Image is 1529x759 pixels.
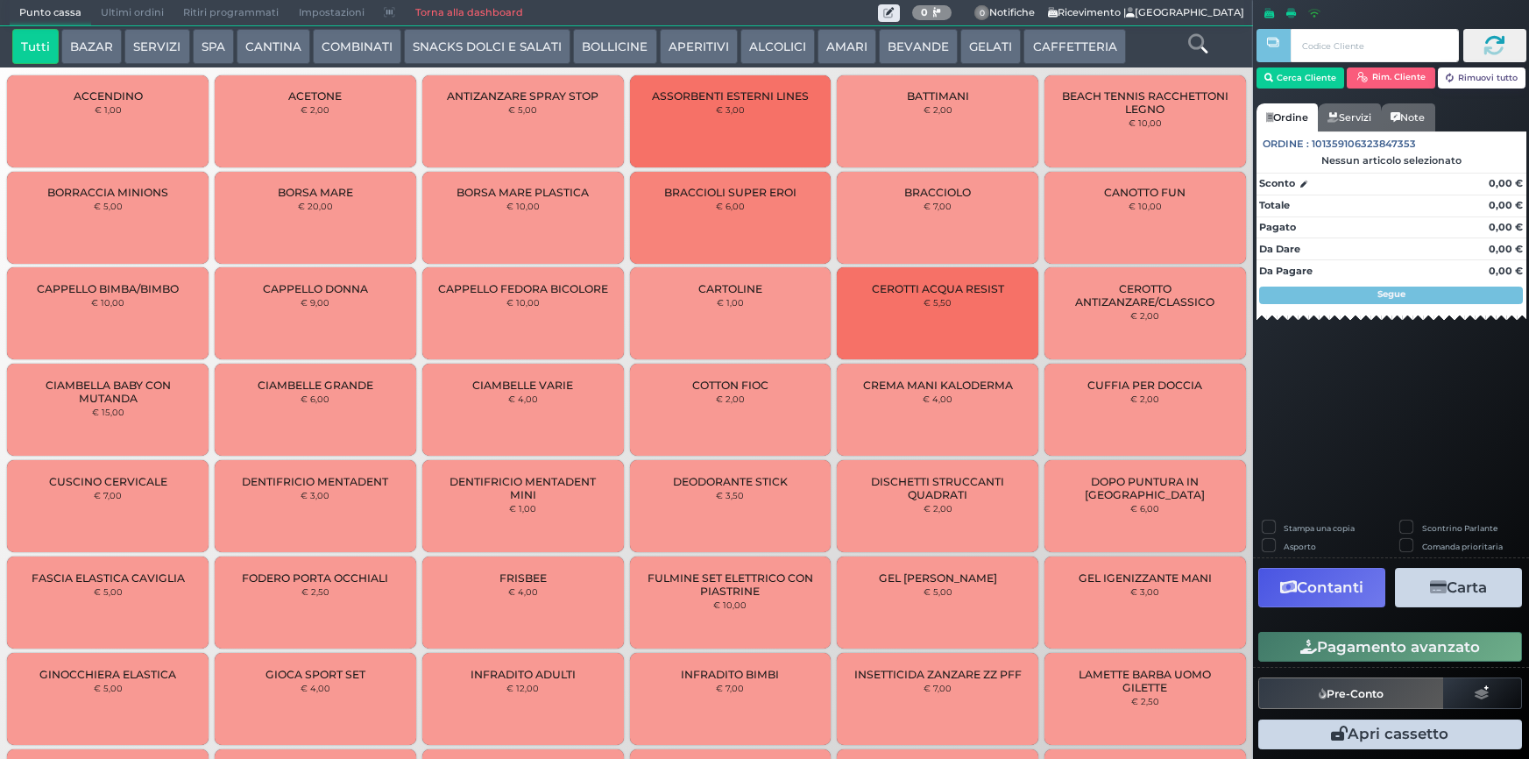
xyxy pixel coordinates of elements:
[717,297,744,308] small: € 1,00
[960,29,1021,64] button: GELATI
[437,475,609,501] span: DENTIFRICIO MENTADENT MINI
[716,394,745,404] small: € 2,00
[924,201,952,211] small: € 7,00
[1259,199,1290,211] strong: Totale
[301,394,329,404] small: € 6,00
[94,490,122,500] small: € 7,00
[1422,522,1497,534] label: Scontrino Parlante
[506,201,540,211] small: € 10,00
[242,571,388,585] span: FODERO PORTA OCCHIALI
[1377,288,1405,300] strong: Segue
[237,29,310,64] button: CANTINA
[509,503,536,514] small: € 1,00
[258,379,373,392] span: CIAMBELLE GRANDE
[974,5,990,21] span: 0
[1131,696,1159,706] small: € 2,50
[94,201,123,211] small: € 5,00
[1256,103,1318,131] a: Ordine
[173,1,288,25] span: Ritiri programmati
[301,586,329,597] small: € 2,50
[681,668,779,681] span: INFRADITO BIMBI
[91,1,173,25] span: Ultimi ordini
[1291,29,1458,62] input: Codice Cliente
[1438,67,1526,89] button: Rimuovi tutto
[698,282,762,295] span: CARTOLINE
[313,29,401,64] button: COMBINATI
[854,668,1022,681] span: INSETTICIDA ZANZARE ZZ PFF
[879,29,958,64] button: BEVANDE
[1258,568,1385,607] button: Contanti
[61,29,122,64] button: BAZAR
[1129,201,1162,211] small: € 10,00
[508,104,537,115] small: € 5,00
[301,297,329,308] small: € 9,00
[301,104,329,115] small: € 2,00
[923,394,952,404] small: € 4,00
[921,6,928,18] b: 0
[506,297,540,308] small: € 10,00
[289,1,374,25] span: Impostazioni
[1059,89,1231,116] span: BEACH TENNIS RACCHETTONI LEGNO
[94,586,123,597] small: € 5,00
[1129,117,1162,128] small: € 10,00
[438,282,608,295] span: CAPPELLO FEDORA BICOLORE
[924,503,952,514] small: € 2,00
[1422,541,1503,552] label: Comanda prioritaria
[1258,720,1522,749] button: Apri cassetto
[91,297,124,308] small: € 10,00
[1259,265,1313,277] strong: Da Pagare
[74,89,143,103] span: ACCENDINO
[471,668,576,681] span: INFRADITO ADULTI
[852,475,1023,501] span: DISCHETTI STRUCCANTI QUADRATI
[716,683,744,693] small: € 7,00
[879,571,997,585] span: GEL [PERSON_NAME]
[1130,394,1159,404] small: € 2,00
[692,379,768,392] span: COTTON FIOC
[1130,586,1159,597] small: € 3,00
[924,683,952,693] small: € 7,00
[288,89,342,103] span: ACETONE
[818,29,876,64] button: AMARI
[124,29,189,64] button: SERVIZI
[1489,177,1523,189] strong: 0,00 €
[573,29,656,64] button: BOLLICINE
[1256,154,1526,167] div: Nessun articolo selezionato
[506,683,539,693] small: € 12,00
[49,475,167,488] span: CUSCINO CERVICALE
[472,379,573,392] span: CIAMBELLE VARIE
[92,407,124,417] small: € 15,00
[924,586,952,597] small: € 5,00
[32,571,185,585] span: FASCIA ELASTICA CAVIGLIA
[508,586,538,597] small: € 4,00
[907,89,969,103] span: BATTIMANI
[278,186,353,199] span: BORSA MARE
[1259,243,1300,255] strong: Da Dare
[716,201,745,211] small: € 6,00
[447,89,598,103] span: ANTIZANZARE SPRAY STOP
[1059,668,1231,694] span: LAMETTE BARBA UOMO GILETTE
[1284,541,1316,552] label: Asporto
[1023,29,1125,64] button: CAFFETTERIA
[1489,265,1523,277] strong: 0,00 €
[1381,103,1434,131] a: Note
[1489,221,1523,233] strong: 0,00 €
[12,29,59,64] button: Tutti
[1087,379,1202,392] span: CUFFIA PER DOCCIA
[263,282,368,295] span: CAPPELLO DONNA
[94,683,123,693] small: € 5,00
[10,1,91,25] span: Punto cassa
[1284,522,1355,534] label: Stampa una copia
[652,89,809,103] span: ASSORBENTI ESTERNI LINES
[740,29,815,64] button: ALCOLICI
[22,379,194,405] span: CIAMBELLA BABY CON MUTANDA
[644,571,816,598] span: FULMINE SET ELETTRICO CON PIASTRINE
[1059,282,1231,309] span: CEROTTO ANTIZANZARE/CLASSICO
[39,668,176,681] span: GINOCCHIERA ELASTICA
[1312,137,1416,152] span: 101359106323847353
[457,186,589,199] span: BORSA MARE PLASTICA
[1263,137,1309,152] span: Ordine :
[716,490,744,500] small: € 3,50
[47,186,168,199] span: BORRACCIA MINIONS
[95,104,122,115] small: € 1,00
[242,475,388,488] span: DENTIFRICIO MENTADENT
